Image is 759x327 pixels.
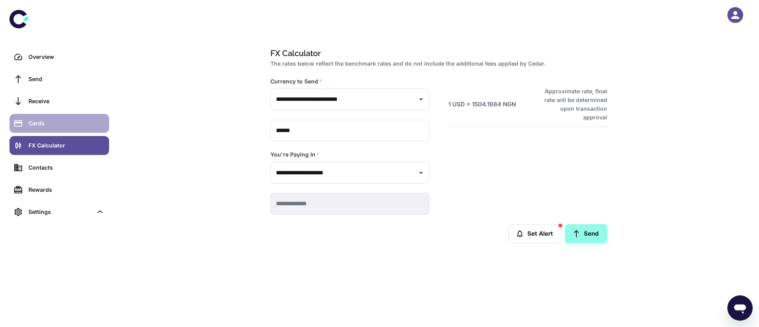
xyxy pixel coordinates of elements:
a: Receive [9,92,109,111]
label: You're Paying In [270,151,319,159]
div: FX Calculator [28,141,104,150]
a: FX Calculator [9,136,109,155]
div: Cards [28,119,104,128]
div: Settings [9,202,109,221]
h6: 1 USD = 1504.1984 NGN [448,100,516,109]
a: Send [9,70,109,89]
h6: Approximate rate, final rate will be determined upon transaction approval [536,87,607,122]
div: Settings [28,208,93,216]
button: Open [415,167,427,178]
div: Contacts [28,163,104,172]
button: Open [415,94,427,105]
h1: FX Calculator [270,47,604,59]
button: Set Alert [508,224,562,243]
div: Rewards [28,185,104,194]
a: Cards [9,114,109,133]
iframe: Button to launch messaging window [727,295,753,321]
a: Rewards [9,180,109,199]
div: Receive [28,97,104,106]
a: Send [565,224,607,243]
div: Overview [28,53,104,61]
a: Contacts [9,158,109,177]
a: Overview [9,47,109,66]
div: Send [28,75,104,83]
label: Currency to Send [270,77,322,85]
